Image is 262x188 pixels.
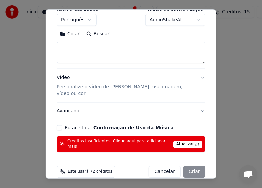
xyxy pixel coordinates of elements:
[57,7,205,69] div: LetrasForneça letras de canções ou selecione um modelo de auto letras
[67,139,171,150] span: Créditos insuficientes. Clique aqui para adicionar mais
[68,169,112,175] span: Este usará 72 créditos
[93,126,174,130] button: Eu aceito a
[57,29,83,39] button: Colar
[83,29,113,39] button: Buscar
[65,126,174,130] label: Eu aceito a
[145,7,205,11] label: Modelo de Sincronização
[57,69,205,102] button: VídeoPersonalize o vídeo de [PERSON_NAME]: use imagem, vídeo ou cor
[57,103,205,120] button: Avançado
[57,84,195,97] p: Personalize o vídeo de [PERSON_NAME]: use imagem, vídeo ou cor
[57,74,195,97] div: Vídeo
[173,141,202,149] span: Atualizar
[149,166,181,178] button: Cancelar
[57,7,98,11] label: Idioma das Letras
